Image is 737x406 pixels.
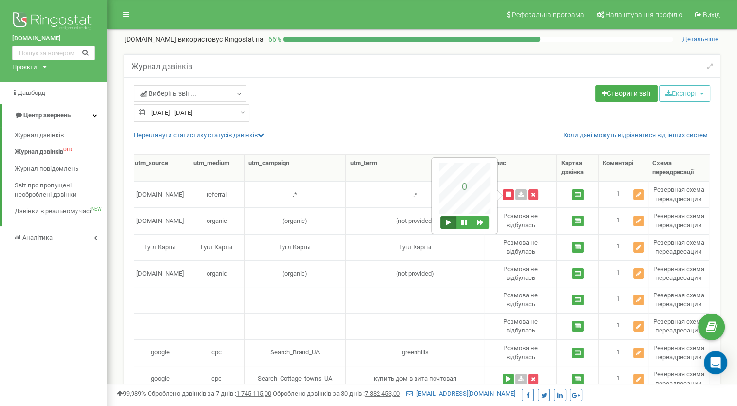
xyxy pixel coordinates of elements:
a: Завантажити [515,374,527,385]
p: [DOMAIN_NAME] [124,35,264,44]
input: Пошук за номером [12,46,95,60]
td: referral [189,181,245,207]
td: Розмова не вiдбулась [484,207,557,234]
td: Розмова не вiдбулась [484,339,557,366]
a: Завантажити [515,189,527,200]
td: google [131,339,189,366]
td: (organic) [245,260,346,287]
a: Журнал повідомлень [15,161,107,178]
a: Звіт про пропущені необроблені дзвінки [15,177,107,203]
h5: Журнал дзвінків [132,62,192,71]
th: Запис [484,155,557,181]
th: utm_tеrm [346,155,484,181]
a: Коли дані можуть відрізнятися вiд інших систем [563,131,708,140]
a: Виберіть звіт... [134,85,246,102]
td: купить дом в вита почтовая [346,366,484,392]
td: organic [189,207,245,234]
div: Проєкти [12,63,37,72]
button: Експорт [659,85,710,102]
th: utm_mеdium [189,155,245,181]
span: Журнал дзвінків [15,148,63,157]
td: 1 [599,260,648,287]
span: використовує Ringostat на [178,36,264,43]
td: Гугл Карты [245,234,346,260]
span: Дзвінки в реальному часі [15,207,91,216]
td: Search_Brand_UA [245,339,346,366]
td: Розмова не вiдбулась [484,287,557,313]
td: Гугл Карты [346,234,484,260]
td: Резервная схема переадресации [648,207,709,234]
td: Резервная схема переадресации [648,313,709,339]
td: [DOMAIN_NAME] [131,181,189,207]
a: Журнал дзвінків [15,127,107,144]
th: Картка дзвінка [557,155,598,181]
td: 1 [599,181,648,207]
span: Звіт про пропущені необроблені дзвінки [15,181,102,199]
td: organic [189,260,245,287]
td: 1 [599,234,648,260]
p: 0 [453,181,477,192]
td: google [131,366,189,392]
td: Розмова не вiдбулась [484,260,557,287]
td: [DOMAIN_NAME] [131,207,189,234]
span: Журнал повідомлень [15,165,78,174]
a: Дзвінки в реальному часіNEW [15,203,107,220]
a: Переглянути статистику статусів дзвінків [134,131,264,139]
td: 1 [599,339,648,366]
img: Ringostat logo [12,10,95,34]
th: Схема переадресації [648,155,709,181]
span: Детальніше [682,36,718,43]
td: Резервная схема переадресации [648,181,709,207]
span: Оброблено дзвінків за 7 днів : [148,390,271,397]
p: 66 % [264,35,283,44]
span: Центр звернень [23,111,71,119]
td: Розмова не вiдбулась [484,313,557,339]
th: utm_cаmpaign [245,155,346,181]
td: Search_Cottage_towns_UA [245,366,346,392]
td: Резервная схема переадресации [648,234,709,260]
th: utm_sourcе [131,155,189,181]
span: Аналiтика [22,234,53,241]
a: [EMAIL_ADDRESS][DOMAIN_NAME] [406,390,515,397]
td: Гугл Карты [189,234,245,260]
u: 7 382 453,00 [365,390,400,397]
a: Створити звіт [595,85,658,102]
td: greenhills [346,339,484,366]
td: Розмова не вiдбулась [484,234,557,260]
td: (not provided) [346,260,484,287]
span: Реферальна програма [512,11,584,18]
td: Гугл Карты [131,234,189,260]
span: Налаштування профілю [605,11,682,18]
span: Оброблено дзвінків за 30 днів : [273,390,400,397]
span: Виберіть звіт... [140,89,196,98]
a: [DOMAIN_NAME] [12,34,95,43]
td: Резервная схема переадресации [648,339,709,366]
span: Журнал дзвінків [15,131,64,140]
td: (organic) [245,207,346,234]
span: Вихід [703,11,720,18]
td: 1 [599,313,648,339]
div: Open Intercom Messenger [704,351,727,374]
a: Журнал дзвінківOLD [15,144,107,161]
td: 1 [599,207,648,234]
td: (not provided) [346,207,484,234]
button: Видалити запис [528,374,538,385]
td: cpc [189,366,245,392]
u: 1 745 115,00 [236,390,271,397]
td: 1 [599,287,648,313]
span: Дашборд [18,89,45,96]
td: Резервная схема переадресации [648,287,709,313]
td: 1 [599,366,648,392]
span: 99,989% [117,390,146,397]
td: cpc [189,339,245,366]
td: Резервная схема переадресации [648,366,709,392]
th: Коментарі [599,155,648,181]
a: Центр звернень [2,104,107,127]
button: Видалити запис [528,189,538,200]
td: Резервная схема переадресации [648,260,709,287]
td: [DOMAIN_NAME] [131,260,189,287]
